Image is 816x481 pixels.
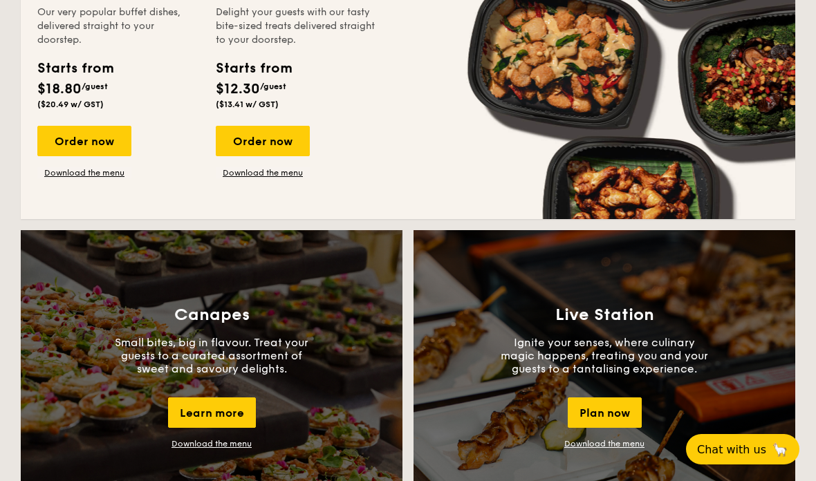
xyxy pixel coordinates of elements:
div: Delight your guests with our tasty bite-sized treats delivered straight to your doorstep. [216,6,378,47]
span: ($13.41 w/ GST) [216,100,279,109]
p: Ignite your senses, where culinary magic happens, treating you and your guests to a tantalising e... [501,336,708,375]
span: 🦙 [772,442,788,458]
span: /guest [260,82,286,91]
span: ($20.49 w/ GST) [37,100,104,109]
div: Our very popular buffet dishes, delivered straight to your doorstep. [37,6,199,47]
a: Download the menu [171,439,252,449]
span: Chat with us [697,443,766,456]
a: Download the menu [37,167,131,178]
span: $18.80 [37,81,82,97]
div: Order now [37,126,131,156]
span: /guest [82,82,108,91]
a: Download the menu [216,167,310,178]
div: Order now [216,126,310,156]
div: Plan now [568,397,642,428]
p: Small bites, big in flavour. Treat your guests to a curated assortment of sweet and savoury delig... [108,336,315,375]
div: Starts from [37,58,113,79]
a: Download the menu [564,439,645,449]
span: $12.30 [216,81,260,97]
div: Starts from [216,58,291,79]
h3: Live Station [555,305,654,325]
h3: Canapes [174,305,250,325]
div: Learn more [168,397,256,428]
button: Chat with us🦙 [686,434,799,464]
